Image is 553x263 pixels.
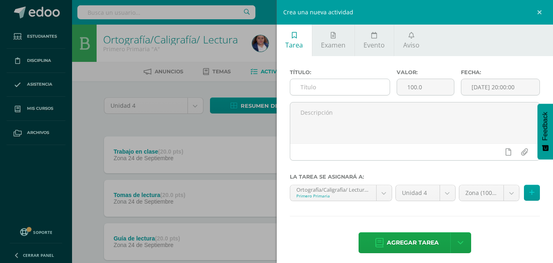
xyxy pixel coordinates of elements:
label: Valor: [397,69,454,75]
label: Fecha: [461,69,540,75]
a: Aviso [394,25,428,56]
a: Unidad 4 [396,185,455,201]
a: Zona (100.0%) [459,185,519,201]
input: Fecha de entrega [461,79,539,95]
span: Zona (100.0%) [465,185,498,201]
div: Ortografía/Caligrafía/ Lectura 'A' [296,185,370,193]
a: Tarea [277,25,312,56]
span: Tarea [285,41,303,50]
span: Aviso [403,41,420,50]
a: Evento [355,25,394,56]
span: Unidad 4 [402,185,433,201]
input: Título [290,79,390,95]
span: Examen [321,41,345,50]
a: Examen [312,25,354,56]
span: Agregar tarea [387,233,439,253]
span: Feedback [542,112,549,141]
button: Feedback - Mostrar encuesta [537,104,553,159]
div: Primero Primaria [296,193,370,199]
input: Puntos máximos [397,79,454,95]
label: La tarea se asignará a: [290,174,540,180]
span: Evento [363,41,385,50]
a: Ortografía/Caligrafía/ Lectura 'A'Primero Primaria [290,185,392,201]
label: Título: [290,69,390,75]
